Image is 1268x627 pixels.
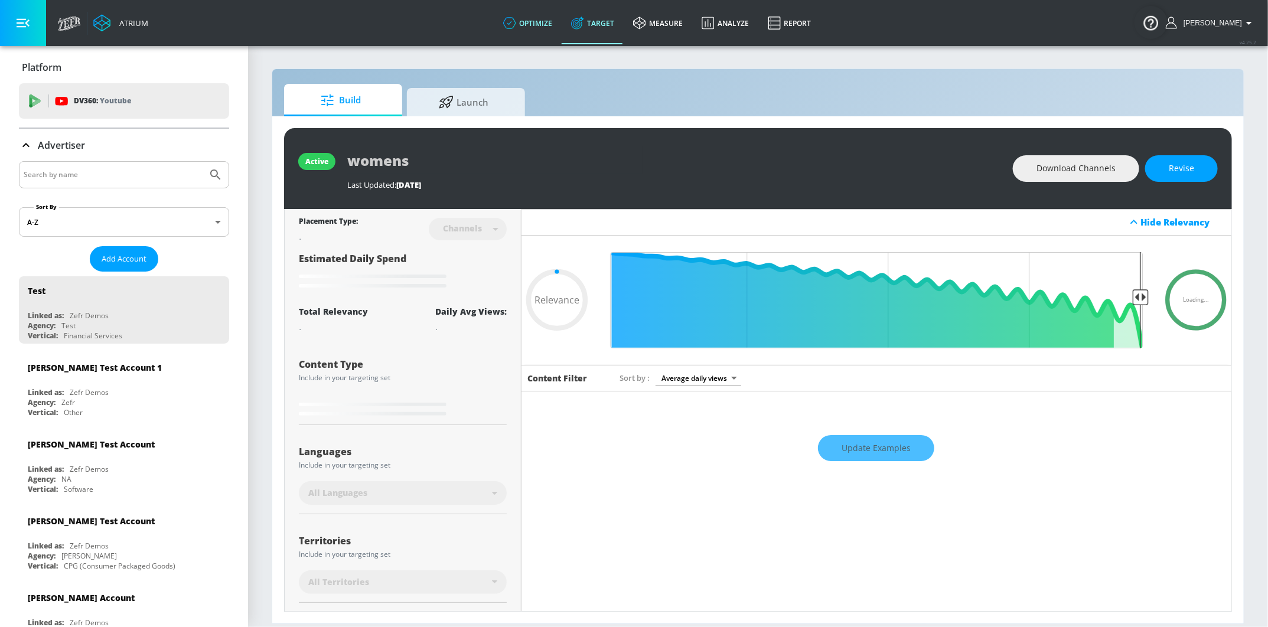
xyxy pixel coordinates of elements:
[28,387,64,397] div: Linked as:
[437,223,488,233] div: Channels
[1169,161,1194,176] span: Revise
[28,464,64,474] div: Linked as:
[347,179,1001,190] div: Last Updated:
[115,18,148,28] div: Atrium
[100,94,131,107] p: Youtube
[19,353,229,420] div: [PERSON_NAME] Test Account 1Linked as:Zefr DemosAgency:ZefrVertical:Other
[521,209,1231,236] div: Hide Relevancy
[299,447,507,456] div: Languages
[64,561,175,571] div: CPG (Consumer Packaged Goods)
[435,306,507,317] div: Daily Avg Views:
[758,2,820,44] a: Report
[1145,155,1218,182] button: Revise
[28,474,56,484] div: Agency:
[61,397,75,407] div: Zefr
[28,311,64,321] div: Linked as:
[296,86,386,115] span: Build
[28,407,58,417] div: Vertical:
[24,167,203,182] input: Search by name
[19,83,229,119] div: DV360: Youtube
[604,252,1149,348] input: Final Threshold
[34,203,59,211] label: Sort By
[38,139,85,152] p: Advertiser
[28,484,58,494] div: Vertical:
[534,295,579,305] span: Relevance
[28,515,155,527] div: [PERSON_NAME] Test Account
[61,551,117,561] div: [PERSON_NAME]
[1135,6,1168,39] button: Open Resource Center
[22,61,61,74] p: Platform
[19,129,229,162] div: Advertiser
[299,360,507,369] div: Content Type
[28,439,155,450] div: [PERSON_NAME] Test Account
[28,397,56,407] div: Agency:
[396,179,421,190] span: [DATE]
[299,462,507,469] div: Include in your targeting set
[19,207,229,237] div: A-Z
[299,551,507,558] div: Include in your targeting set
[1036,161,1116,176] span: Download Channels
[64,484,93,494] div: Software
[19,430,229,497] div: [PERSON_NAME] Test AccountLinked as:Zefr DemosAgency:NAVertical:Software
[28,541,64,551] div: Linked as:
[28,592,135,603] div: [PERSON_NAME] Account
[90,246,158,272] button: Add Account
[102,252,146,266] span: Add Account
[299,216,358,228] div: Placement Type:
[299,252,507,292] div: Estimated Daily Spend
[19,276,229,344] div: TestLinked as:Zefr DemosAgency:TestVertical:Financial Services
[28,321,56,331] div: Agency:
[1179,19,1242,27] span: login as: veronica.hernandez@zefr.com
[19,507,229,574] div: [PERSON_NAME] Test AccountLinked as:Zefr DemosAgency:[PERSON_NAME]Vertical:CPG (Consumer Packaged...
[70,387,109,397] div: Zefr Demos
[1013,155,1139,182] button: Download Channels
[70,541,109,551] div: Zefr Demos
[1166,16,1256,30] button: [PERSON_NAME]
[1240,39,1256,45] span: v 4.25.2
[28,561,58,571] div: Vertical:
[74,94,131,107] p: DV360:
[419,88,508,116] span: Launch
[494,2,562,44] a: optimize
[61,474,71,484] div: NA
[299,374,507,381] div: Include in your targeting set
[527,373,587,384] h6: Content Filter
[299,481,507,505] div: All Languages
[70,464,109,474] div: Zefr Demos
[299,306,368,317] div: Total Relevancy
[299,536,507,546] div: Territories
[64,407,83,417] div: Other
[308,576,369,588] span: All Territories
[61,321,76,331] div: Test
[28,551,56,561] div: Agency:
[93,14,148,32] a: Atrium
[562,2,624,44] a: Target
[656,370,741,386] div: Average daily views
[28,362,162,373] div: [PERSON_NAME] Test Account 1
[308,487,367,499] span: All Languages
[1183,297,1209,303] span: Loading...
[19,51,229,84] div: Platform
[64,331,122,341] div: Financial Services
[692,2,758,44] a: Analyze
[28,285,45,296] div: Test
[624,2,692,44] a: measure
[620,373,650,383] span: Sort by
[299,570,507,594] div: All Territories
[299,252,406,265] span: Estimated Daily Spend
[1141,216,1225,228] div: Hide Relevancy
[70,311,109,321] div: Zefr Demos
[28,331,58,341] div: Vertical:
[305,156,328,166] div: active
